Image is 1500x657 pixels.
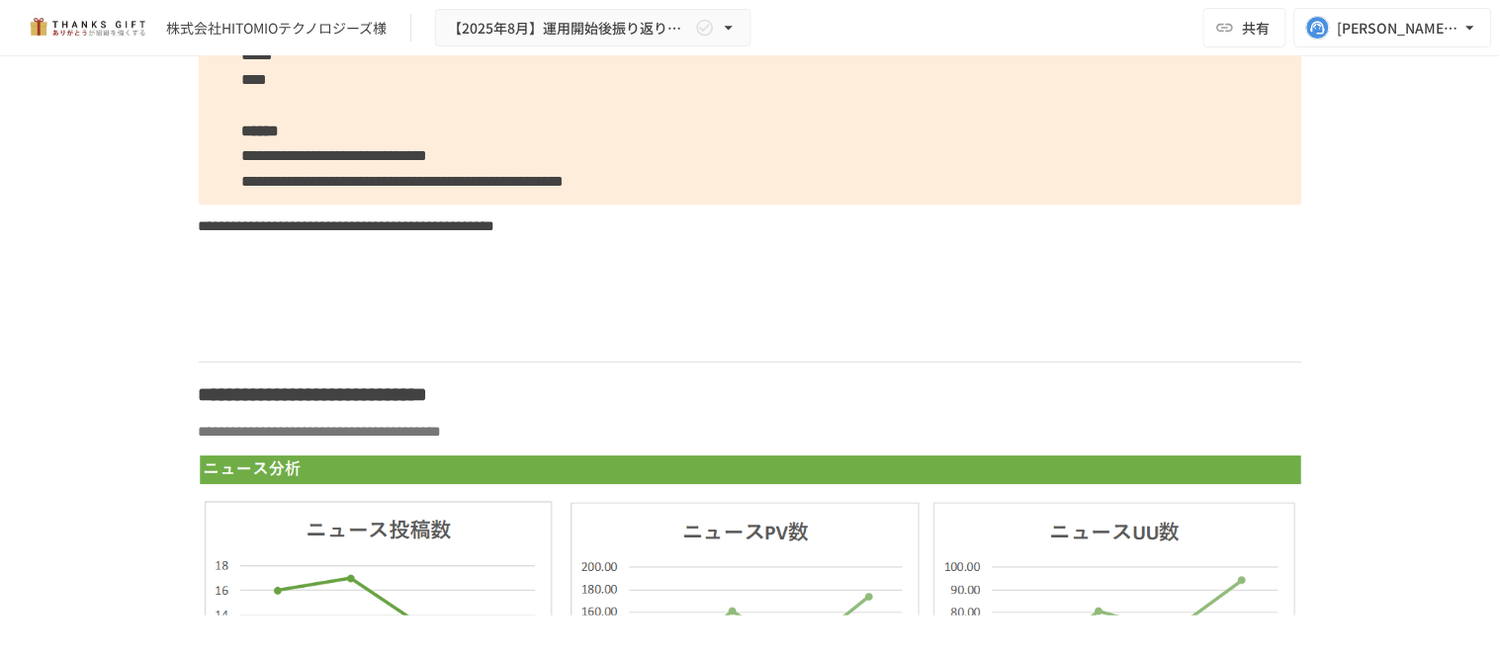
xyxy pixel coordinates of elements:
span: 共有 [1243,17,1271,39]
div: 株式会社HITOMIOテクノロジーズ様 [166,18,387,39]
button: [PERSON_NAME][EMAIL_ADDRESS][DOMAIN_NAME] [1294,8,1492,47]
span: 【2025年8月】運用開始後振り返りミーティング [448,16,691,41]
div: [PERSON_NAME][EMAIL_ADDRESS][DOMAIN_NAME] [1338,16,1460,41]
button: 共有 [1203,8,1286,47]
img: mMP1OxWUAhQbsRWCurg7vIHe5HqDpP7qZo7fRoNLXQh [24,12,150,43]
button: 【2025年8月】運用開始後振り返りミーティング [435,9,751,47]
